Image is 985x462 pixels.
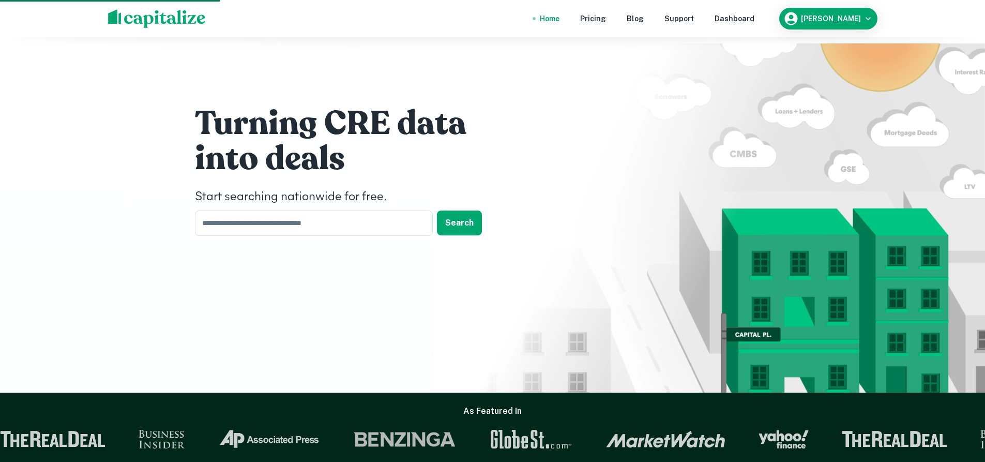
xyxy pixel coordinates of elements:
a: Pricing [580,13,606,24]
a: Dashboard [715,13,754,24]
img: Yahoo Finance [759,430,809,449]
a: Blog [627,13,644,24]
h1: into deals [195,138,505,180]
img: Benzinga [353,430,457,449]
img: Market Watch [606,430,725,448]
h6: As Featured In [463,405,522,418]
h1: Turning CRE data [195,103,505,144]
img: Business Insider [139,430,185,449]
a: Home [540,13,559,24]
img: GlobeSt [489,430,573,449]
img: Associated Press [218,430,320,449]
iframe: Chat Widget [933,379,985,429]
button: [PERSON_NAME] [779,8,877,29]
button: Search [437,211,482,235]
a: Support [664,13,694,24]
img: capitalize-logo.png [108,9,206,28]
h4: Start searching nationwide for free. [195,188,505,206]
img: The Real Deal [842,431,947,448]
h6: [PERSON_NAME] [801,15,861,22]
